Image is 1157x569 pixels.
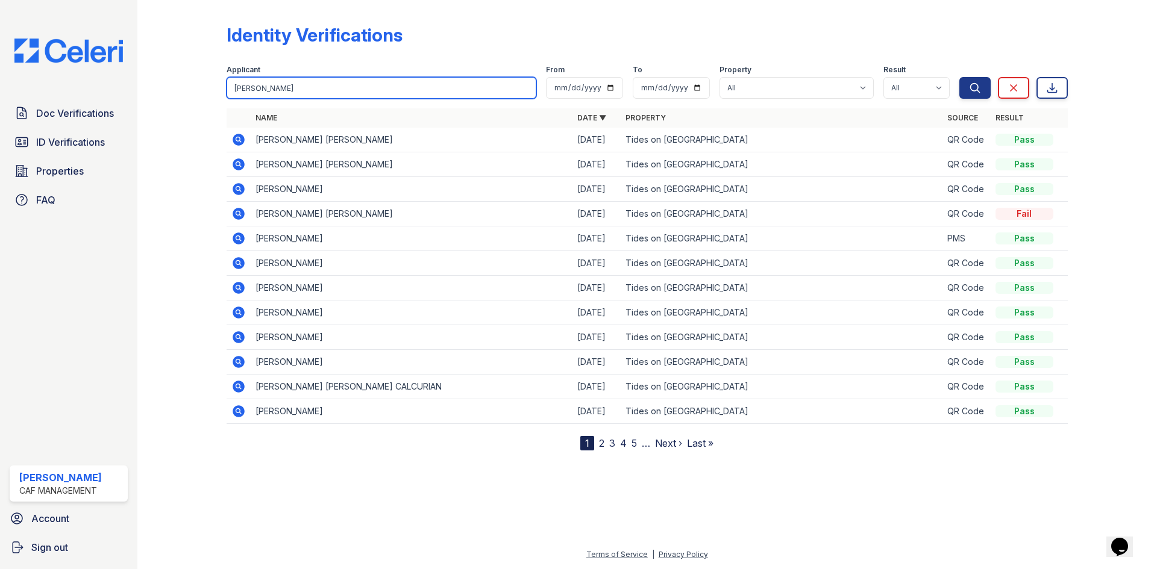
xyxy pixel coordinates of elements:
td: [DATE] [572,325,621,350]
div: Pass [996,134,1053,146]
a: Account [5,506,133,530]
td: [DATE] [572,251,621,276]
a: Next › [655,437,682,449]
a: Doc Verifications [10,101,128,125]
span: Doc Verifications [36,106,114,120]
a: Terms of Service [586,550,648,559]
a: ID Verifications [10,130,128,154]
td: Tides on [GEOGRAPHIC_DATA] [621,300,942,325]
a: Property [626,113,666,122]
a: FAQ [10,188,128,212]
td: Tides on [GEOGRAPHIC_DATA] [621,399,942,424]
iframe: chat widget [1106,521,1145,557]
div: Pass [996,158,1053,170]
div: 1 [580,436,594,450]
a: 4 [620,437,627,449]
img: CE_Logo_Blue-a8612792a0a2168367f1c8372b55b34899dd931a85d93a1a3d3e32e68fde9ad4.png [5,39,133,63]
td: [PERSON_NAME] [251,300,572,325]
td: Tides on [GEOGRAPHIC_DATA] [621,251,942,276]
span: ID Verifications [36,135,105,149]
span: … [642,436,650,450]
td: [DATE] [572,128,621,152]
td: [PERSON_NAME] [PERSON_NAME] [251,128,572,152]
span: Properties [36,164,84,178]
td: QR Code [942,300,991,325]
td: Tides on [GEOGRAPHIC_DATA] [621,152,942,177]
div: Pass [996,331,1053,343]
td: Tides on [GEOGRAPHIC_DATA] [621,177,942,202]
td: [PERSON_NAME] [PERSON_NAME] CALCURIAN [251,375,572,399]
label: To [633,65,642,75]
td: [DATE] [572,399,621,424]
td: Tides on [GEOGRAPHIC_DATA] [621,276,942,300]
div: Pass [996,183,1053,195]
label: Property [720,65,751,75]
label: Result [883,65,906,75]
div: Pass [996,381,1053,393]
a: Privacy Policy [659,550,708,559]
div: Pass [996,356,1053,368]
td: [DATE] [572,226,621,251]
a: 2 [599,437,604,449]
a: Name [256,113,277,122]
td: QR Code [942,325,991,350]
div: Fail [996,208,1053,220]
td: [DATE] [572,300,621,325]
td: QR Code [942,251,991,276]
div: Pass [996,282,1053,294]
td: Tides on [GEOGRAPHIC_DATA] [621,202,942,226]
div: | [652,550,654,559]
td: QR Code [942,128,991,152]
td: [PERSON_NAME] [251,177,572,202]
td: QR Code [942,399,991,424]
td: [DATE] [572,152,621,177]
td: Tides on [GEOGRAPHIC_DATA] [621,128,942,152]
td: [PERSON_NAME] [251,226,572,251]
td: [PERSON_NAME] [PERSON_NAME] [251,202,572,226]
td: QR Code [942,202,991,226]
td: Tides on [GEOGRAPHIC_DATA] [621,350,942,375]
td: [PERSON_NAME] [251,276,572,300]
td: [DATE] [572,202,621,226]
div: CAF Management [19,485,102,497]
span: FAQ [36,193,55,207]
span: Account [31,511,69,526]
span: Sign out [31,540,68,555]
div: Identity Verifications [227,24,403,46]
td: QR Code [942,375,991,399]
div: Pass [996,306,1053,319]
td: [PERSON_NAME] [251,325,572,350]
div: Pass [996,257,1053,269]
td: [DATE] [572,375,621,399]
td: [DATE] [572,350,621,375]
a: Source [947,113,978,122]
td: [DATE] [572,276,621,300]
div: [PERSON_NAME] [19,470,102,485]
input: Search by name or phone number [227,77,536,99]
a: Properties [10,159,128,183]
a: Result [996,113,1024,122]
a: Sign out [5,535,133,559]
a: Last » [687,437,713,449]
div: Pass [996,405,1053,417]
td: [PERSON_NAME] [251,251,572,276]
td: PMS [942,226,991,251]
td: [PERSON_NAME] [PERSON_NAME] [251,152,572,177]
td: [PERSON_NAME] [251,399,572,424]
td: [PERSON_NAME] [251,350,572,375]
td: QR Code [942,350,991,375]
td: QR Code [942,152,991,177]
a: 5 [632,437,637,449]
td: [DATE] [572,177,621,202]
td: Tides on [GEOGRAPHIC_DATA] [621,325,942,350]
label: From [546,65,565,75]
div: Pass [996,232,1053,244]
td: Tides on [GEOGRAPHIC_DATA] [621,375,942,399]
td: QR Code [942,177,991,202]
a: Date ▼ [577,113,606,122]
td: Tides on [GEOGRAPHIC_DATA] [621,226,942,251]
label: Applicant [227,65,260,75]
td: QR Code [942,276,991,300]
a: 3 [609,437,615,449]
